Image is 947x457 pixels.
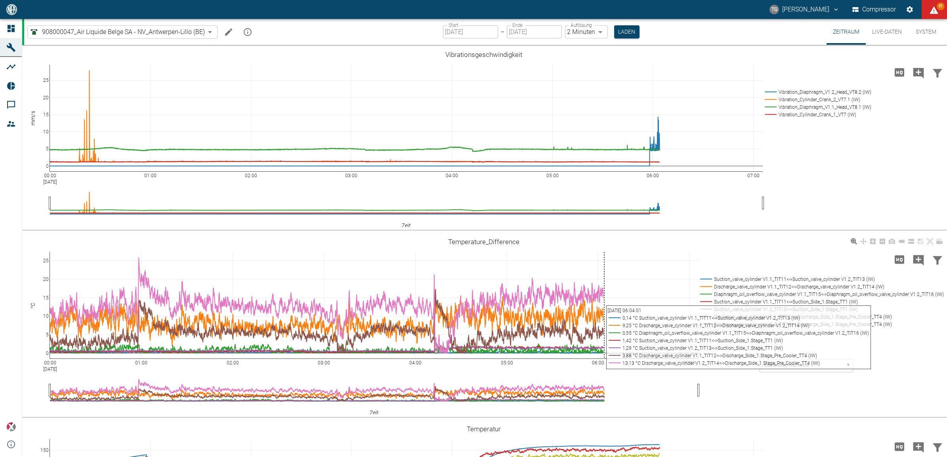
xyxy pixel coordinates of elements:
[890,255,909,263] span: Hohe Auflösung
[29,27,205,37] a: 908000047_Air Liquide Belge SA - NV_Antwerpen-Lillo (BE)
[42,27,205,36] span: 908000047_Air Liquide Belge SA - NV_Antwerpen-Lillo (BE)
[764,362,809,368] text: Keine Alarmkorridore
[571,22,592,28] label: Auflösung
[768,2,841,17] button: thomas.gregoir@neuman-esser.com
[851,2,898,17] button: Compressor
[903,2,917,17] button: Einstellungen
[928,436,947,457] button: Daten filtern
[449,22,458,28] label: Start
[908,19,944,45] button: System
[614,25,640,38] button: Laden
[909,249,928,270] button: Kommentar hinzufügen
[890,442,909,450] span: Hohe Auflösung
[443,25,498,38] input: DD.MM.YYYY
[6,422,16,432] img: Xplore Logo
[909,436,928,457] button: Kommentar hinzufügen
[890,68,909,76] span: Hohe Auflösung
[6,4,18,15] img: logo
[827,19,866,45] button: Zeitraum
[512,22,523,28] label: Ende
[866,19,908,45] button: Live-Daten
[769,5,779,14] div: TG
[240,24,256,40] button: mission info
[937,2,945,10] span: 91
[507,25,562,38] input: DD.MM.YYYY
[221,24,237,40] button: Machine bearbeiten
[500,27,504,36] p: –
[928,62,947,83] button: Daten filtern
[909,62,928,83] button: Kommentar hinzufügen
[928,249,947,270] button: Daten filtern
[565,25,608,38] div: 2 Minuten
